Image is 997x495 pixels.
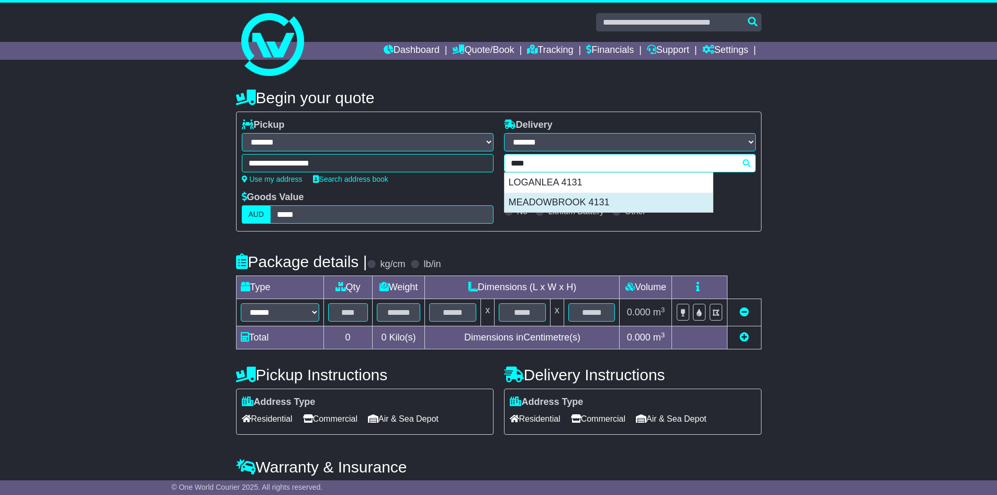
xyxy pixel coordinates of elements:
span: Air & Sea Depot [636,411,707,427]
label: lb/in [423,259,441,270]
label: kg/cm [380,259,405,270]
label: Address Type [510,397,584,408]
a: Support [647,42,689,60]
h4: Pickup Instructions [236,366,494,383]
td: Dimensions in Centimetre(s) [425,326,620,349]
h4: Delivery Instructions [504,366,761,383]
span: Air & Sea Depot [368,411,439,427]
label: Goods Value [242,192,304,203]
typeahead: Please provide city [504,154,756,172]
span: 0 [381,332,386,343]
h4: Begin your quote [236,89,761,106]
td: x [550,299,564,326]
a: Search address book [313,175,388,183]
h4: Package details | [236,253,367,270]
a: Financials [586,42,634,60]
span: m [653,332,665,343]
td: x [481,299,495,326]
label: Delivery [504,119,553,131]
td: Weight [372,276,425,299]
span: Commercial [571,411,625,427]
td: Kilo(s) [372,326,425,349]
h4: Warranty & Insurance [236,458,761,476]
a: Quote/Book [452,42,514,60]
sup: 3 [661,306,665,314]
span: Residential [242,411,293,427]
td: 0 [323,326,372,349]
a: Add new item [740,332,749,343]
span: Commercial [303,411,357,427]
span: Residential [510,411,561,427]
td: Total [236,326,323,349]
a: Dashboard [384,42,440,60]
td: Qty [323,276,372,299]
a: Remove this item [740,307,749,317]
sup: 3 [661,331,665,339]
a: Tracking [527,42,573,60]
label: AUD [242,205,271,224]
a: Settings [702,42,748,60]
label: Pickup [242,119,285,131]
label: Address Type [242,397,316,408]
span: m [653,307,665,317]
td: Volume [620,276,672,299]
span: 0.000 [627,332,651,343]
span: © One World Courier 2025. All rights reserved. [172,483,323,491]
td: Dimensions (L x W x H) [425,276,620,299]
td: Type [236,276,323,299]
span: 0.000 [627,307,651,317]
div: LOGANLEA 4131 [505,173,713,193]
a: Use my address [242,175,303,183]
div: MEADOWBROOK 4131 [505,193,713,213]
